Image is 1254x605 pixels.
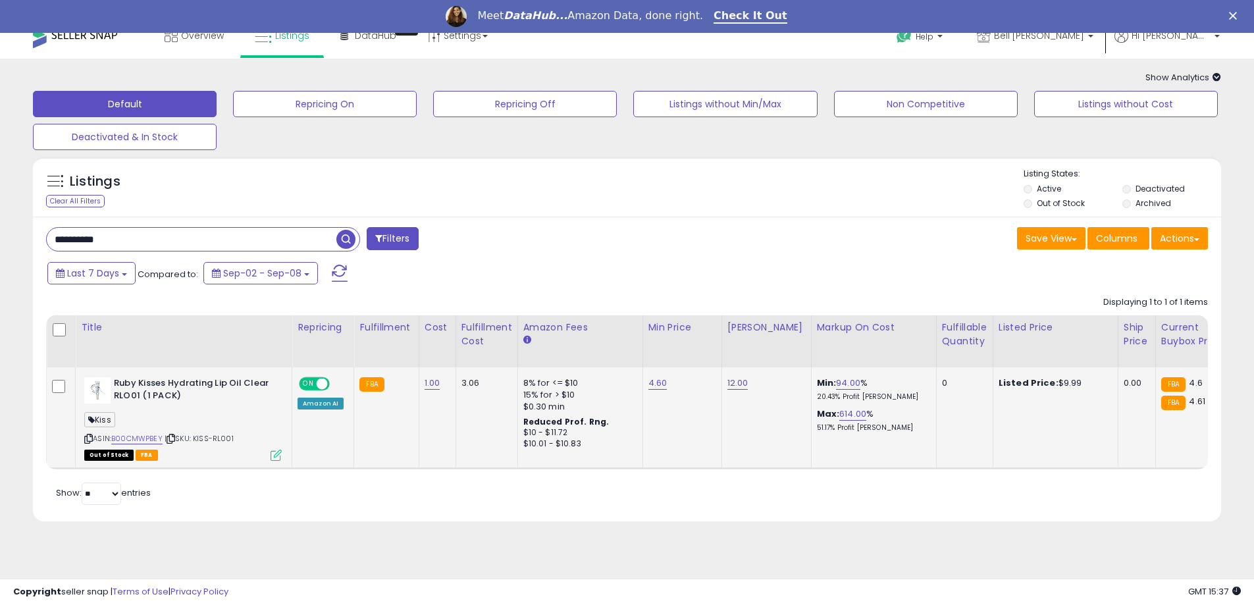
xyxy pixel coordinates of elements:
[181,29,224,42] span: Overview
[138,268,198,280] span: Compared to:
[999,321,1112,334] div: Listed Price
[47,262,136,284] button: Last 7 Days
[223,267,301,280] span: Sep-02 - Sep-08
[523,334,531,346] small: Amazon Fees.
[1096,232,1137,245] span: Columns
[1189,395,1205,408] span: 4.61
[523,321,637,334] div: Amazon Fees
[170,585,228,598] a: Privacy Policy
[714,9,787,24] a: Check It Out
[523,416,610,427] b: Reduced Prof. Rng.
[942,321,987,348] div: Fulfillable Quantity
[165,433,234,444] span: | SKU: KISS-RL001
[1034,91,1218,117] button: Listings without Cost
[999,377,1058,389] b: Listed Price:
[817,423,926,433] p: 51.17% Profit [PERSON_NAME]
[1161,396,1186,410] small: FBA
[523,401,633,413] div: $0.30 min
[114,377,274,405] b: Ruby Kisses Hydrating Lip Oil Clear RLO01 (1 PACK)
[834,91,1018,117] button: Non Competitive
[886,18,956,59] a: Help
[298,398,344,409] div: Amazon AI
[504,9,567,22] i: DataHub...
[330,16,406,55] a: DataHub
[994,29,1084,42] span: Bell'[PERSON_NAME]
[359,377,384,392] small: FBA
[56,487,151,499] span: Show: entries
[1229,12,1242,20] div: Close
[81,321,286,334] div: Title
[298,321,348,334] div: Repricing
[433,91,617,117] button: Repricing Off
[523,438,633,450] div: $10.01 - $10.83
[942,377,983,389] div: 0
[999,377,1108,389] div: $9.99
[477,9,703,22] div: Meet Amazon Data, done right.
[896,28,912,44] i: Get Help
[425,377,440,390] a: 1.00
[817,377,926,402] div: %
[446,6,467,27] img: Profile image for Georgie
[84,377,111,404] img: 315s+Gz1hWL._SL40_.jpg
[84,412,115,427] span: Kiss
[328,379,349,390] span: OFF
[1024,168,1221,180] p: Listing States:
[136,450,158,461] span: FBA
[1124,377,1145,389] div: 0.00
[1103,296,1208,309] div: Displaying 1 to 1 of 1 items
[70,172,120,191] h5: Listings
[33,124,217,150] button: Deactivated & In Stock
[84,377,282,460] div: ASIN:
[523,427,633,438] div: $10 - $11.72
[13,585,61,598] strong: Copyright
[817,392,926,402] p: 20.43% Profit [PERSON_NAME]
[355,29,396,42] span: DataHub
[817,408,840,420] b: Max:
[1136,183,1185,194] label: Deactivated
[1161,377,1186,392] small: FBA
[1124,321,1150,348] div: Ship Price
[817,321,931,334] div: Markup on Cost
[300,379,317,390] span: ON
[1188,585,1241,598] span: 2025-09-16 15:37 GMT
[245,16,319,55] a: Listings
[1151,227,1208,250] button: Actions
[155,16,234,55] a: Overview
[1132,29,1211,42] span: Hi [PERSON_NAME]
[817,408,926,433] div: %
[1189,377,1202,389] span: 4.6
[916,31,933,42] span: Help
[1017,227,1085,250] button: Save View
[275,29,309,42] span: Listings
[425,321,450,334] div: Cost
[523,377,633,389] div: 8% for <= $10
[648,321,716,334] div: Min Price
[1037,197,1085,209] label: Out of Stock
[13,586,228,598] div: seller snap | |
[967,16,1103,59] a: Bell'[PERSON_NAME]
[648,377,667,390] a: 4.60
[111,433,163,444] a: B00CMWPBEY
[1037,183,1061,194] label: Active
[46,195,105,207] div: Clear All Filters
[633,91,817,117] button: Listings without Min/Max
[203,262,318,284] button: Sep-02 - Sep-08
[1145,71,1221,84] span: Show Analytics
[1114,29,1220,59] a: Hi [PERSON_NAME]
[1087,227,1149,250] button: Columns
[113,585,169,598] a: Terms of Use
[33,91,217,117] button: Default
[523,389,633,401] div: 15% for > $10
[461,321,512,348] div: Fulfillment Cost
[417,16,498,55] a: Settings
[811,315,936,367] th: The percentage added to the cost of goods (COGS) that forms the calculator for Min & Max prices.
[727,321,806,334] div: [PERSON_NAME]
[839,408,866,421] a: 614.00
[1161,321,1229,348] div: Current Buybox Price
[836,377,860,390] a: 94.00
[359,321,413,334] div: Fulfillment
[84,450,134,461] span: All listings that are currently out of stock and unavailable for purchase on Amazon
[367,227,418,250] button: Filters
[727,377,748,390] a: 12.00
[1136,197,1171,209] label: Archived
